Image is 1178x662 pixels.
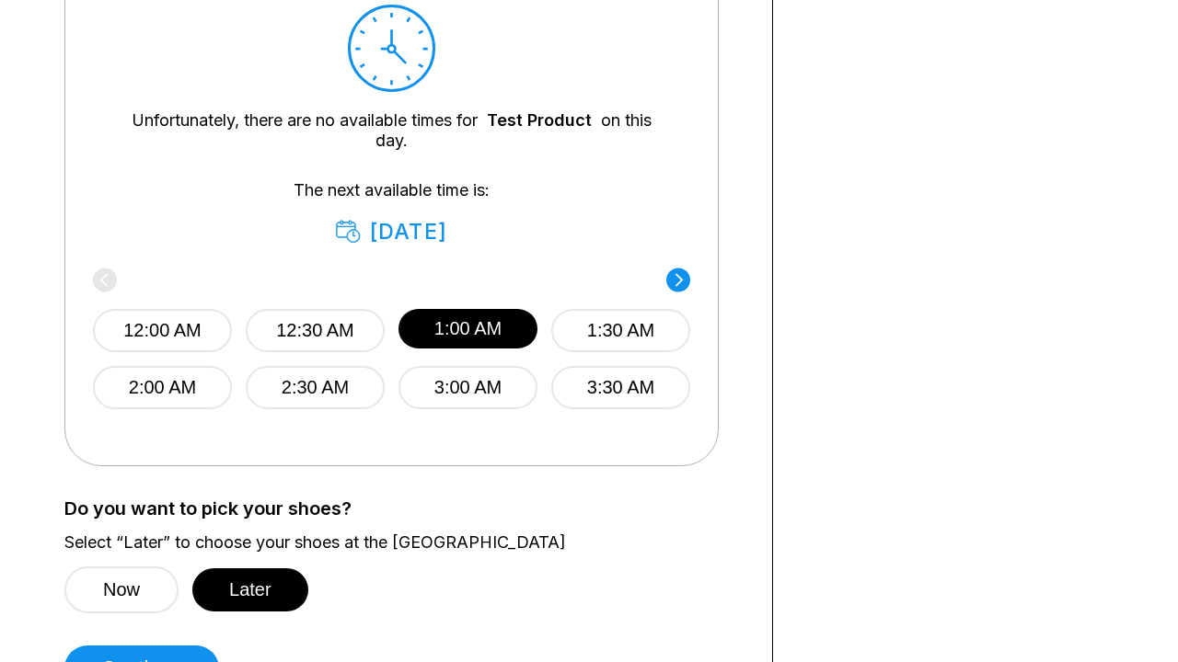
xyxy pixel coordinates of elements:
button: 1:30 AM [551,309,690,352]
button: 12:30 AM [246,309,385,352]
label: Select “Later” to choose your shoes at the [GEOGRAPHIC_DATA] [64,532,745,553]
button: 3:00 AM [398,366,537,409]
button: 2:00 AM [93,366,232,409]
button: Later [192,568,308,611]
button: 2:30 AM [246,366,385,409]
button: 1:00 AM [398,309,537,348]
button: 3:30 AM [551,366,690,409]
div: Unfortunately, there are no available times for on this day. [121,110,663,151]
button: 12:00 AM [93,309,232,352]
label: Do you want to pick your shoes? [64,498,745,519]
div: [DATE] [336,219,447,245]
a: Test Product [487,110,592,130]
button: Now [64,566,179,613]
div: The next available time is: [121,180,663,245]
